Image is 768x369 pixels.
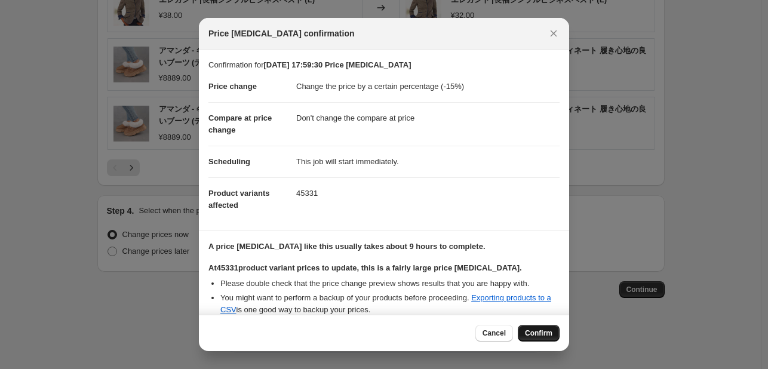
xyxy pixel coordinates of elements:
button: Cancel [475,325,513,342]
span: Cancel [483,328,506,338]
dd: This job will start immediately. [296,146,560,177]
b: A price [MEDICAL_DATA] like this usually takes about 9 hours to complete. [208,242,486,251]
b: At 45331 product variant prices to update, this is a fairly large price [MEDICAL_DATA]. [208,263,522,272]
a: Exporting products to a CSV [220,293,551,314]
li: Please double check that the price change preview shows results that you are happy with. [220,278,560,290]
button: Close [545,25,562,42]
li: You might want to perform a backup of your products before proceeding. is one good way to backup ... [220,292,560,316]
button: Confirm [518,325,560,342]
p: Confirmation for [208,59,560,71]
span: Confirm [525,328,552,338]
span: Product variants affected [208,189,270,210]
span: Compare at price change [208,113,272,134]
dd: Change the price by a certain percentage (-15%) [296,71,560,102]
dd: 45331 [296,177,560,209]
dd: Don't change the compare at price [296,102,560,134]
span: Price [MEDICAL_DATA] confirmation [208,27,355,39]
span: Scheduling [208,157,250,166]
b: [DATE] 17:59:30 Price [MEDICAL_DATA] [263,60,411,69]
span: Price change [208,82,257,91]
